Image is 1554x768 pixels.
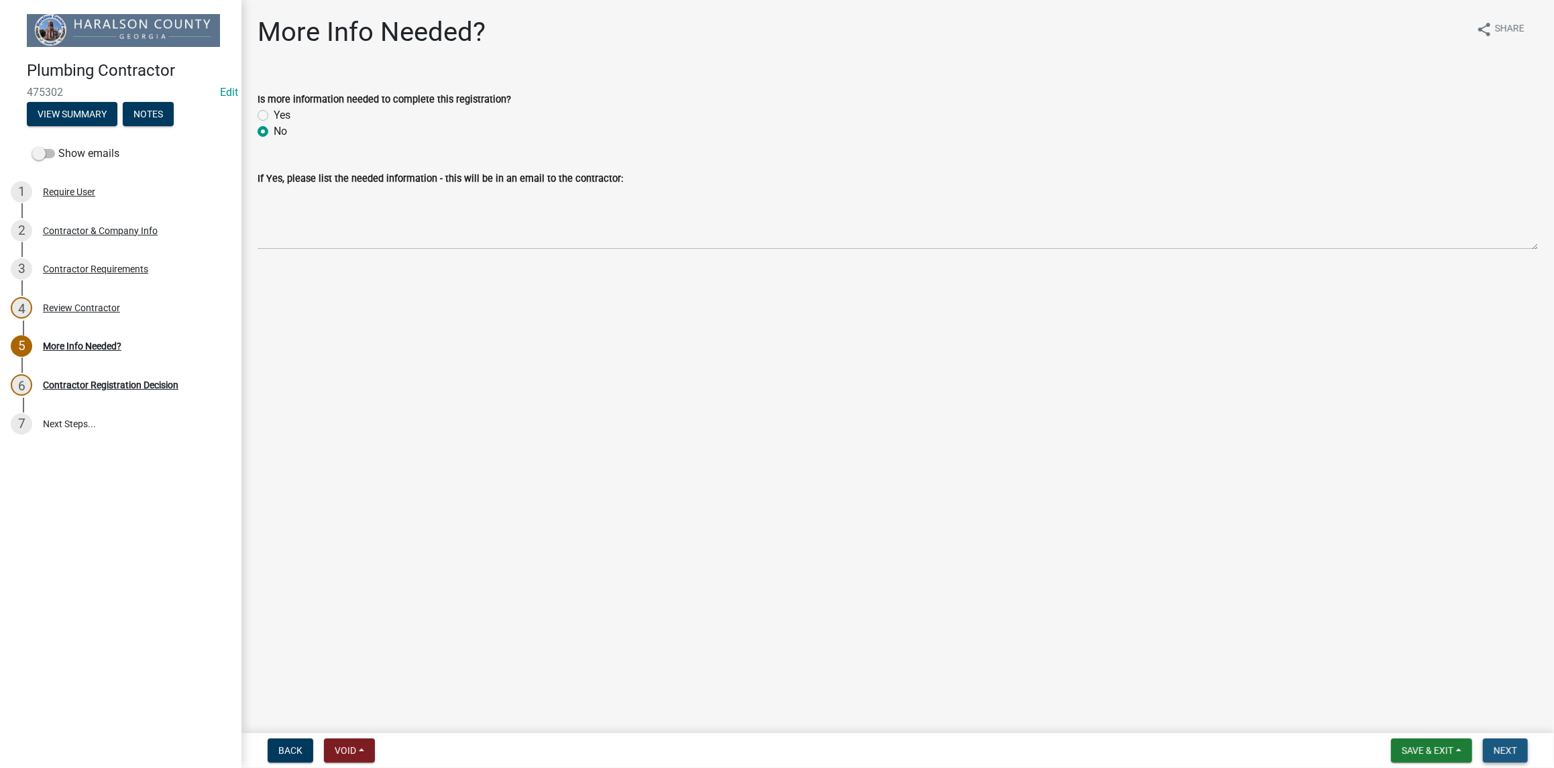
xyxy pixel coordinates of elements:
[43,380,178,390] div: Contractor Registration Decision
[268,738,313,763] button: Back
[123,102,174,126] button: Notes
[1494,745,1517,756] span: Next
[220,86,238,99] wm-modal-confirm: Edit Application Number
[123,109,174,120] wm-modal-confirm: Notes
[1483,738,1528,763] button: Next
[1465,16,1535,42] button: shareShare
[274,123,287,140] label: No
[1402,745,1453,756] span: Save & Exit
[1495,21,1524,38] span: Share
[11,297,32,319] div: 4
[220,86,238,99] a: Edit
[335,745,356,756] span: Void
[11,258,32,280] div: 3
[43,264,148,274] div: Contractor Requirements
[324,738,375,763] button: Void
[43,187,95,197] div: Require User
[32,146,119,162] label: Show emails
[278,745,302,756] span: Back
[11,181,32,203] div: 1
[27,109,117,120] wm-modal-confirm: Summary
[43,341,121,351] div: More Info Needed?
[27,14,220,47] img: Haralson County, Georgia
[27,102,117,126] button: View Summary
[1391,738,1472,763] button: Save & Exit
[258,16,486,48] h1: More Info Needed?
[11,374,32,396] div: 6
[11,413,32,435] div: 7
[43,303,120,313] div: Review Contractor
[258,174,623,184] label: If Yes, please list the needed information - this will be in an email to the contractor:
[43,226,158,235] div: Contractor & Company Info
[274,107,290,123] label: Yes
[258,95,511,105] label: Is more information needed to complete this registration?
[1476,21,1492,38] i: share
[27,61,231,80] h4: Plumbing Contractor
[27,86,215,99] span: 475302
[11,335,32,357] div: 5
[11,220,32,241] div: 2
